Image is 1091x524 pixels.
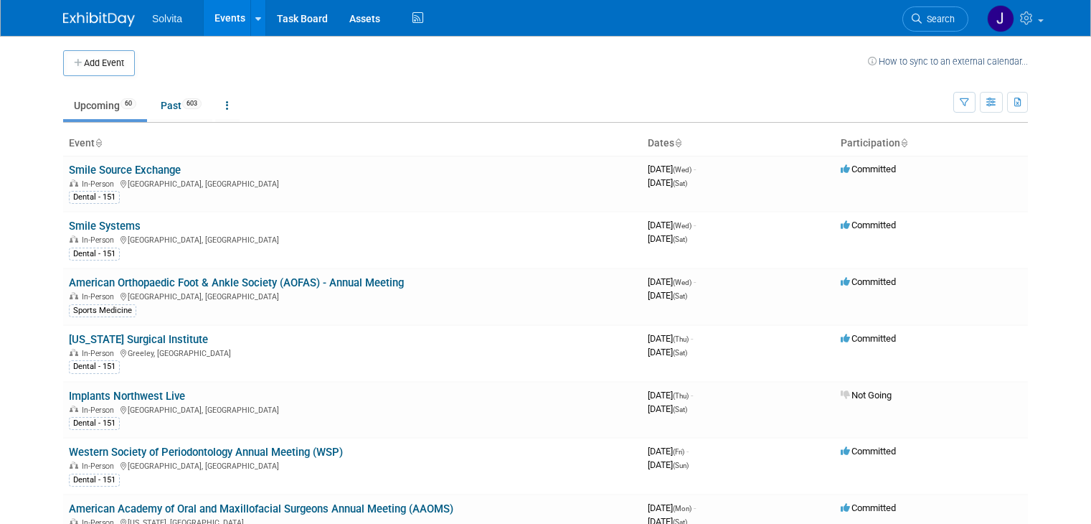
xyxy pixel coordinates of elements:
button: Add Event [63,50,135,76]
span: - [694,276,696,287]
span: (Mon) [673,505,691,513]
a: How to sync to an external calendar... [868,56,1028,67]
img: ExhibitDay [63,12,135,27]
span: [DATE] [648,290,687,301]
span: Not Going [841,390,892,401]
img: In-Person Event [70,179,78,187]
span: In-Person [82,292,118,301]
img: In-Person Event [70,235,78,243]
span: In-Person [82,406,118,415]
span: [DATE] [648,459,689,470]
span: 603 [182,98,202,109]
span: [DATE] [648,220,696,230]
a: Upcoming60 [63,92,147,119]
img: In-Person Event [70,292,78,299]
span: In-Person [82,462,118,471]
span: (Wed) [673,279,691,286]
span: Search [922,14,955,24]
span: Committed [841,333,896,344]
img: In-Person Event [70,462,78,469]
a: Smile Systems [69,220,141,233]
span: In-Person [82,349,118,358]
span: [DATE] [648,333,693,344]
span: (Wed) [673,166,691,174]
th: Dates [642,131,835,156]
span: [DATE] [648,347,687,357]
span: Committed [841,276,896,287]
a: Sort by Event Name [95,137,102,149]
span: - [686,446,689,457]
a: Western Society of Periodontology Annual Meeting (WSP) [69,446,343,459]
div: Greeley, [GEOGRAPHIC_DATA] [69,347,636,358]
span: Committed [841,220,896,230]
span: [DATE] [648,446,689,457]
span: (Sat) [673,292,687,300]
span: [DATE] [648,164,696,174]
a: Implants Northwest Live [69,390,185,403]
span: [DATE] [648,390,693,401]
a: American Academy of Oral and Maxillofacial Surgeons Annual Meeting (AAOMS) [69,502,453,515]
span: Committed [841,164,896,174]
span: - [694,502,696,513]
span: - [694,164,696,174]
a: American Orthopaedic Foot & Ankle Society (AOFAS) - Annual Meeting [69,276,404,289]
span: - [691,390,693,401]
span: In-Person [82,235,118,245]
span: (Sat) [673,235,687,243]
a: Sort by Participation Type [900,137,907,149]
span: Committed [841,502,896,513]
div: Dental - 151 [69,417,120,430]
div: [GEOGRAPHIC_DATA], [GEOGRAPHIC_DATA] [69,459,636,471]
div: Dental - 151 [69,360,120,373]
div: [GEOGRAPHIC_DATA], [GEOGRAPHIC_DATA] [69,403,636,415]
span: - [694,220,696,230]
div: [GEOGRAPHIC_DATA], [GEOGRAPHIC_DATA] [69,177,636,189]
span: [DATE] [648,502,696,513]
th: Participation [835,131,1028,156]
span: (Sun) [673,462,689,469]
span: [DATE] [648,403,687,414]
span: (Fri) [673,448,684,456]
span: In-Person [82,179,118,189]
img: Josh Richardson [987,5,1014,32]
th: Event [63,131,642,156]
span: (Sat) [673,406,687,413]
div: Sports Medicine [69,304,136,317]
div: [GEOGRAPHIC_DATA], [GEOGRAPHIC_DATA] [69,233,636,245]
a: Search [902,6,968,32]
img: In-Person Event [70,406,78,413]
span: Solvita [152,13,182,24]
span: - [691,333,693,344]
div: Dental - 151 [69,191,120,204]
span: (Sat) [673,179,687,187]
span: [DATE] [648,177,687,188]
img: In-Person Event [70,349,78,356]
span: 60 [121,98,136,109]
a: Past603 [150,92,212,119]
span: (Wed) [673,222,691,230]
div: [GEOGRAPHIC_DATA], [GEOGRAPHIC_DATA] [69,290,636,301]
span: (Thu) [673,392,689,400]
a: [US_STATE] Surgical Institute [69,333,208,346]
span: [DATE] [648,276,696,287]
a: Smile Source Exchange [69,164,181,177]
span: (Thu) [673,335,689,343]
div: Dental - 151 [69,248,120,261]
span: [DATE] [648,233,687,244]
div: Dental - 151 [69,474,120,487]
span: Committed [841,446,896,457]
span: (Sat) [673,349,687,357]
a: Sort by Start Date [674,137,681,149]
